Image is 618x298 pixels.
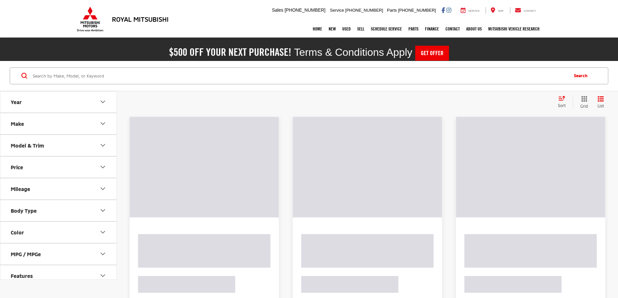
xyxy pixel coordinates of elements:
button: FeaturesFeatures [0,265,117,286]
button: Model & TrimModel & Trim [0,135,117,156]
div: Color [11,229,24,235]
button: Select sort value [555,96,573,109]
a: Mitsubishi Vehicle Research [485,21,543,37]
div: Features [99,272,107,280]
div: MPG / MPGe [11,251,41,257]
button: List View [593,96,609,109]
span: Service [468,9,480,12]
span: Contact [524,9,536,12]
a: Used [339,21,354,37]
span: [PHONE_NUMBER] [398,8,436,13]
a: Instagram: Click to visit our Instagram page [446,7,451,13]
div: Body Type [11,208,37,214]
div: Year [99,98,107,106]
a: Facebook: Click to visit our Facebook page [442,7,445,13]
div: Mileage [99,185,107,193]
div: Price [99,163,107,171]
button: MileageMileage [0,178,117,199]
a: Home [309,21,325,37]
div: Model & Trim [11,142,44,149]
a: Parts: Opens in a new tab [405,21,422,37]
button: Grid View [573,96,593,109]
button: Search [567,68,597,84]
a: New [325,21,339,37]
div: Price [11,164,23,170]
span: Map [498,9,503,12]
a: Service [456,7,485,14]
img: Mitsubishi [76,6,105,32]
a: Schedule Service: Opens in a new tab [368,21,405,37]
div: Body Type [99,207,107,214]
a: Finance [422,21,442,37]
a: About Us [463,21,485,37]
span: List [598,103,604,109]
span: [PHONE_NUMBER] [345,8,383,13]
div: Year [11,99,22,105]
div: MPG / MPGe [99,250,107,258]
span: Sales [272,7,283,13]
div: Make [99,120,107,127]
span: Grid [580,103,588,109]
a: Contact [442,21,463,37]
button: MakeMake [0,113,117,134]
h2: $500 off your next purchase! [169,48,291,57]
span: Sort [558,103,566,108]
a: Contact [510,7,541,14]
div: Color [99,228,107,236]
div: Make [11,121,24,127]
a: Get Offer [415,46,449,61]
span: Parts [387,8,397,13]
button: PricePrice [0,157,117,178]
input: Search by Make, Model, or Keyword [32,68,567,84]
span: Terms & Conditions Apply [294,46,412,58]
div: Mileage [11,186,30,192]
button: ColorColor [0,222,117,243]
button: Body TypeBody Type [0,200,117,221]
div: Model & Trim [99,141,107,149]
button: MPG / MPGeMPG / MPGe [0,244,117,265]
span: [PHONE_NUMBER] [285,7,325,13]
h3: Royal Mitsubishi [112,16,169,23]
a: Map [486,7,508,14]
span: Service [330,8,344,13]
button: YearYear [0,91,117,113]
a: Sell [354,21,368,37]
div: Features [11,273,33,279]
